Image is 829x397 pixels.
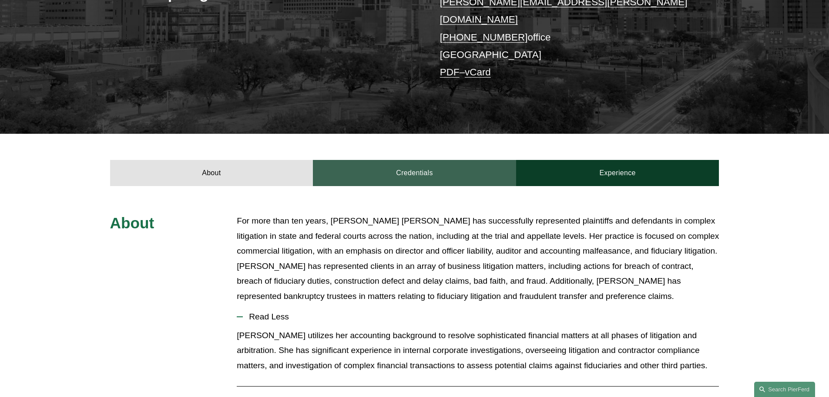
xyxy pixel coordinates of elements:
div: Read Less [237,328,719,380]
span: Read Less [243,312,719,322]
a: [PHONE_NUMBER] [440,32,528,43]
a: Credentials [313,160,516,186]
span: About [110,214,154,231]
a: vCard [465,67,491,78]
a: PDF [440,67,460,78]
button: Read Less [237,305,719,328]
a: About [110,160,313,186]
a: Search this site [754,382,815,397]
p: For more than ten years, [PERSON_NAME] [PERSON_NAME] has successfully represented plaintiffs and ... [237,214,719,304]
a: Experience [516,160,719,186]
p: [PERSON_NAME] utilizes her accounting background to resolve sophisticated financial matters at al... [237,328,719,373]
